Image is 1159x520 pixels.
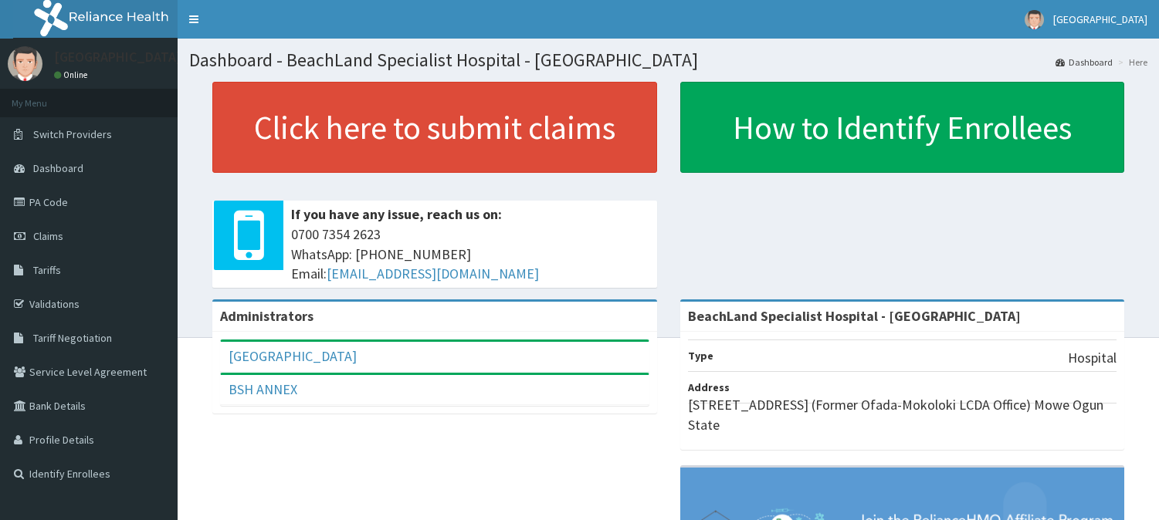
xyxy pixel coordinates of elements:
span: Tariff Negotiation [33,331,112,345]
p: [GEOGRAPHIC_DATA] [54,50,181,64]
a: How to Identify Enrollees [680,82,1125,173]
b: Administrators [220,307,313,325]
h1: Dashboard - BeachLand Specialist Hospital - [GEOGRAPHIC_DATA] [189,50,1147,70]
span: Tariffs [33,263,61,277]
span: 0700 7354 2623 WhatsApp: [PHONE_NUMBER] Email: [291,225,649,284]
li: Here [1114,56,1147,69]
span: Dashboard [33,161,83,175]
strong: BeachLand Specialist Hospital - [GEOGRAPHIC_DATA] [688,307,1021,325]
p: Hospital [1068,348,1117,368]
b: Type [688,349,713,363]
a: [EMAIL_ADDRESS][DOMAIN_NAME] [327,265,539,282]
a: Click here to submit claims [212,82,657,173]
span: [GEOGRAPHIC_DATA] [1053,12,1147,26]
img: User Image [8,46,42,81]
a: Dashboard [1056,56,1113,69]
span: Claims [33,229,63,243]
span: Switch Providers [33,127,112,141]
a: BSH ANNEX [229,380,297,398]
img: User Image [1025,10,1044,29]
p: [STREET_ADDRESS] (Former Ofada-Mokoloki LCDA Office) Mowe Ogun State [688,395,1117,434]
a: Online [54,69,91,80]
b: Address [688,380,730,394]
b: If you have any issue, reach us on: [291,205,502,223]
a: [GEOGRAPHIC_DATA] [229,347,357,365]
